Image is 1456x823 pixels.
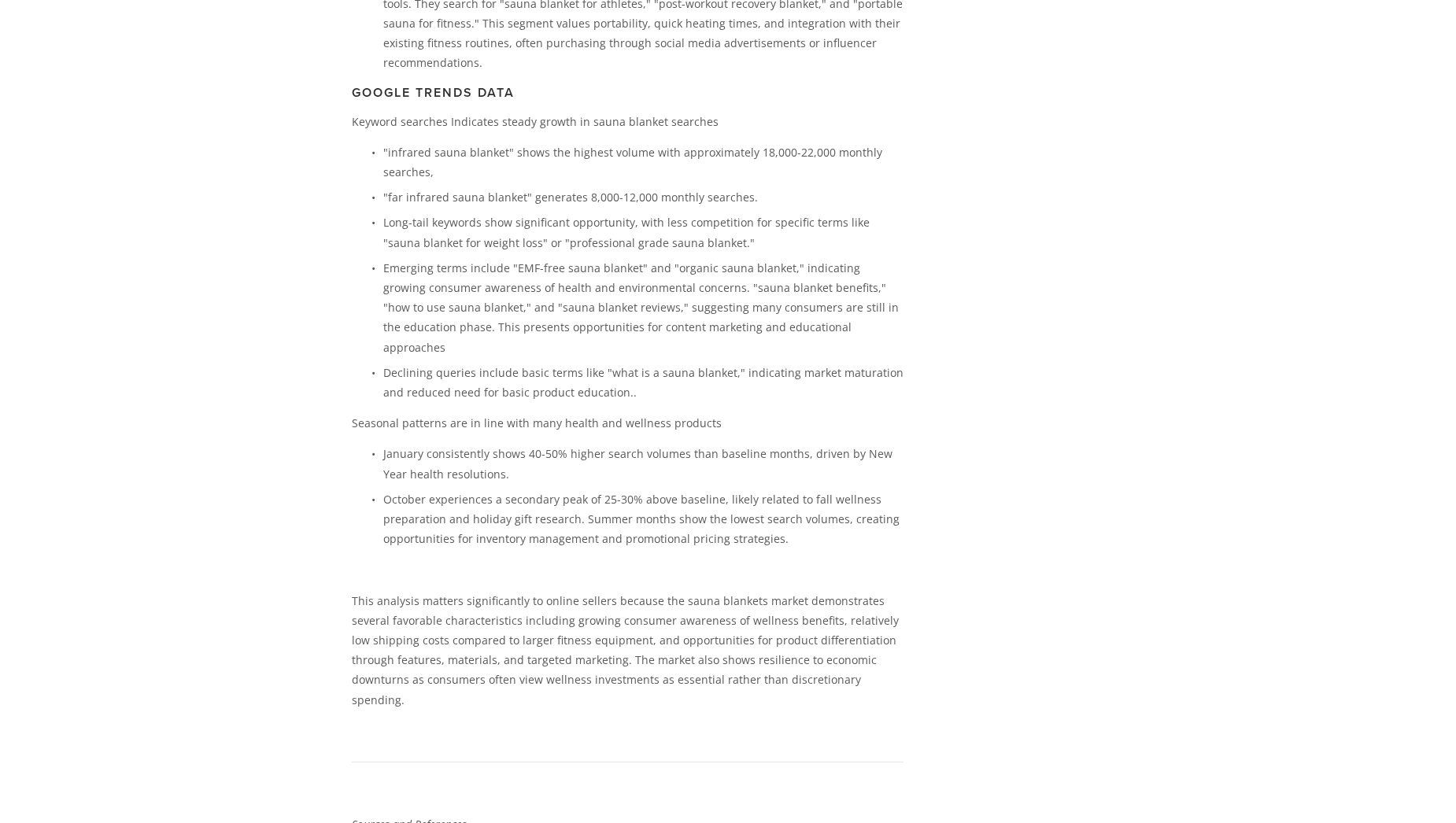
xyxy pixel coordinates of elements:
[383,187,904,207] p: "far infrared sauna blanket" generates 8,000-12,000 monthly searches.
[352,413,904,433] p: Seasonal patterns are in line with many health and wellness products
[383,142,904,182] p: "infrared sauna blanket" shows the highest volume with approximately 18,000-22,000 monthly searches,
[383,212,904,252] p: Long-tail keywords show significant opportunity, with less competition for specific terms like "s...
[383,444,904,483] p: January consistently shows 40-50% higher search volumes than baseline months, driven by New Year ...
[383,363,904,402] p: Declining queries include basic terms like "what is a sauna blanket," indicating market maturatio...
[352,85,904,100] h3: Google Trends data
[352,112,904,131] p: Keyword searches Indicates steady growth in sauna blanket searches
[383,258,904,357] p: Emerging terms include "EMF-free sauna blanket" and "organic sauna blanket," indicating growing c...
[352,591,904,710] p: This analysis matters significantly to online sellers because the sauna blankets market demonstra...
[383,489,904,549] p: October experiences a secondary peak of 25-30% above baseline, likely related to fall wellness pr...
